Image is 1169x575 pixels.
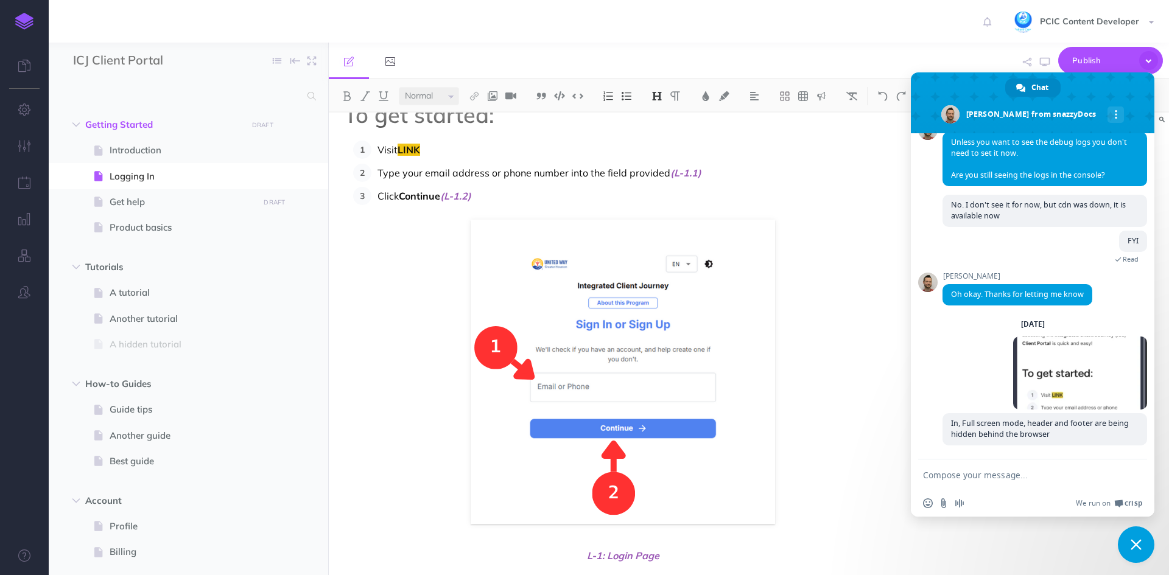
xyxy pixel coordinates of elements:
img: dRQN1hrEG1J5t3n3qbq3RfHNZNloSxXOgySS45Hu.jpg [1013,12,1034,33]
span: A tutorial [110,285,255,300]
span: Oh okay. Thanks for letting me know [951,289,1084,299]
span: Getting Started [85,117,240,132]
img: Bold button [342,91,353,101]
span: We run on [1076,498,1111,508]
span: L-1: Login Page [344,548,902,563]
img: Redo [896,91,907,101]
div: Close chat [1118,526,1154,563]
img: Text color button [700,91,711,101]
span: Tutorials [85,260,240,274]
img: Italic button [360,91,371,101]
div: [DATE] [1021,321,1045,328]
span: Logging In [110,169,255,184]
span: FYI [1128,235,1139,246]
textarea: Compose your message... [923,470,1115,481]
img: Code block button [554,91,565,100]
span: LINK [398,144,420,156]
img: Clear styles button [846,91,857,101]
div: More channels [1108,106,1124,123]
small: DRAFT [264,198,285,206]
img: Inline code button [572,91,583,100]
span: How-to Guides [85,377,240,391]
img: logo-mark.svg [15,13,33,30]
span: Another guide [110,428,255,443]
span: Chat [1031,78,1048,97]
span: Introduction [110,143,255,158]
button: DRAFT [247,118,278,132]
p: Type your email address or phone number into the field provided [377,164,902,182]
span: Crisp [1125,498,1142,508]
span: Unless you want to see the debug logs you don’t need to set it now. Are you still seeing the logs... [951,137,1127,180]
img: Callout dropdown menu button [816,91,827,101]
img: Link button [469,91,480,101]
span: In, Full screen mode, header and footer are being hidden behind the browser [951,418,1129,439]
span: Best guide [110,454,255,469]
p: Visit [377,141,902,159]
img: Add video button [505,91,516,101]
span: PCIC Content Developer [1034,16,1145,27]
span: Another tutorial [110,312,255,326]
small: DRAFT [252,121,273,129]
img: BISOptObAWOkzc9sb4My.png [471,220,775,524]
button: DRAFT [259,195,290,209]
span: Product basics [110,220,255,235]
img: Ordered list button [603,91,614,101]
span: Audio message [955,498,964,508]
input: Search [73,85,300,107]
span: Read [1123,255,1139,263]
span: Billing [110,545,255,559]
img: Unordered list button [621,91,632,101]
img: Text background color button [718,91,729,101]
img: Add image button [487,91,498,101]
h1: To get started: [344,103,902,127]
img: Alignment dropdown menu button [749,91,760,101]
img: Create table button [798,91,809,101]
span: Publish [1072,51,1133,70]
span: Get help [110,195,255,209]
span: Send a file [939,498,949,508]
span: A hidden tutorial [110,337,255,352]
img: Blockquote button [536,91,547,101]
span: (L-1.1) [670,167,701,179]
img: Undo [877,91,888,101]
span: [PERSON_NAME] [943,272,1092,281]
strong: Continue [399,190,471,202]
p: Click [377,187,902,205]
span: Account [85,493,240,508]
span: No. I don't see it for now, but cdn was down, it is available now [951,200,1126,221]
div: Chat [1005,78,1061,97]
span: Insert an emoji [923,498,933,508]
input: Documentation Name [73,52,216,70]
a: We run onCrisp [1076,498,1142,508]
span: (L-1.2) [440,190,471,202]
img: Headings dropdown button [651,91,662,101]
img: Underline button [378,91,389,101]
img: Paragraph button [670,91,681,101]
span: Profile [110,519,255,534]
button: Publish [1058,47,1163,74]
span: Guide tips [110,402,255,417]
